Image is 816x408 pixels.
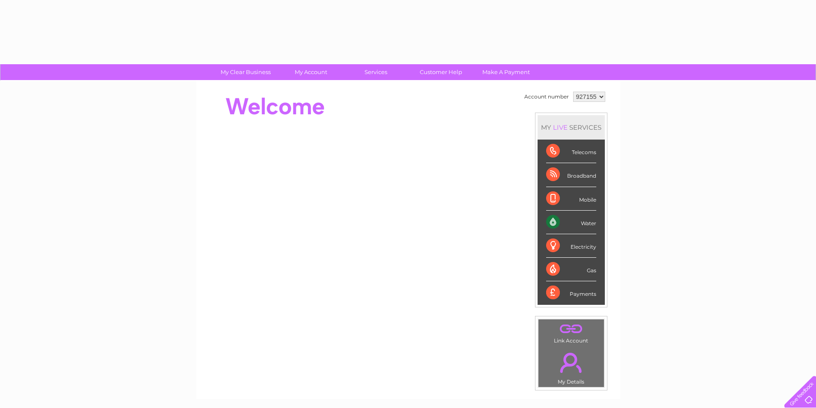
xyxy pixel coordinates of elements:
div: Electricity [546,234,596,258]
div: Water [546,211,596,234]
td: Account number [522,89,571,104]
div: Payments [546,281,596,304]
td: Link Account [538,319,604,346]
div: LIVE [551,123,569,131]
div: Broadband [546,163,596,187]
div: Gas [546,258,596,281]
a: Make A Payment [471,64,541,80]
a: My Clear Business [210,64,281,80]
div: Mobile [546,187,596,211]
a: My Account [275,64,346,80]
a: Services [341,64,411,80]
div: Telecoms [546,140,596,163]
td: My Details [538,345,604,387]
a: . [541,348,602,378]
a: . [541,322,602,337]
a: Customer Help [406,64,476,80]
div: MY SERVICES [538,115,605,140]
